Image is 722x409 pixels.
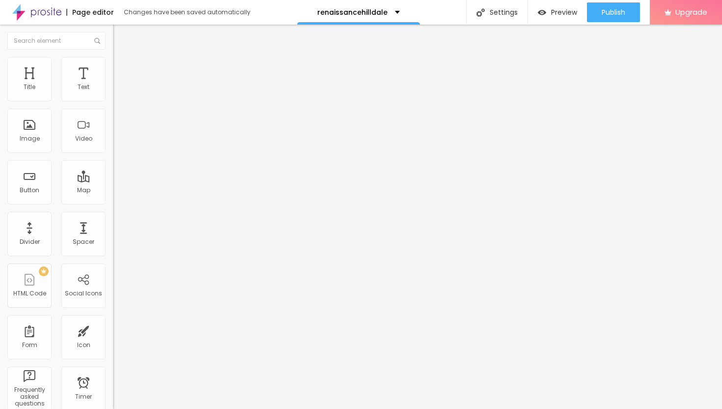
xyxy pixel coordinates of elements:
div: Text [78,84,89,90]
div: Divider [20,238,40,245]
span: Preview [551,8,577,16]
img: Icone [476,8,485,17]
div: Video [75,135,92,142]
div: Page editor [66,9,114,16]
div: Changes have been saved automatically [124,9,250,15]
input: Search element [7,32,106,50]
iframe: Editor [113,25,722,409]
div: Social Icons [65,290,102,297]
div: Title [24,84,35,90]
div: Form [22,342,37,349]
div: Image [20,135,40,142]
div: Spacer [73,238,94,245]
span: Publish [602,8,625,16]
div: Frequently asked questions [10,386,49,408]
p: renaissancehilldale [317,9,388,16]
img: Icone [94,38,100,44]
button: Publish [587,2,640,22]
img: view-1.svg [538,8,546,17]
div: HTML Code [13,290,46,297]
div: Icon [77,342,90,349]
div: Button [20,187,39,194]
span: Upgrade [675,8,707,16]
button: Preview [528,2,587,22]
div: Timer [75,393,92,400]
div: Map [77,187,90,194]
